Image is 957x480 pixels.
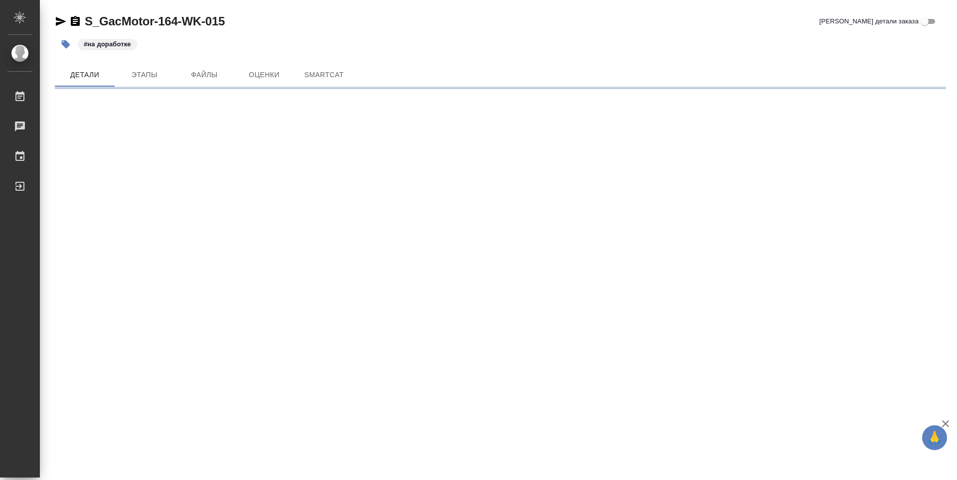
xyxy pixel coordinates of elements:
[69,15,81,27] button: Скопировать ссылку
[77,39,138,48] span: на доработке
[819,16,919,26] span: [PERSON_NAME] детали заказа
[300,69,348,81] span: SmartCat
[61,69,109,81] span: Детали
[84,39,131,49] p: #на доработке
[240,69,288,81] span: Оценки
[180,69,228,81] span: Файлы
[55,15,67,27] button: Скопировать ссылку для ЯМессенджера
[55,33,77,55] button: Добавить тэг
[121,69,168,81] span: Этапы
[922,425,947,450] button: 🙏
[926,427,943,448] span: 🙏
[85,14,225,28] a: S_GacMotor-164-WK-015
